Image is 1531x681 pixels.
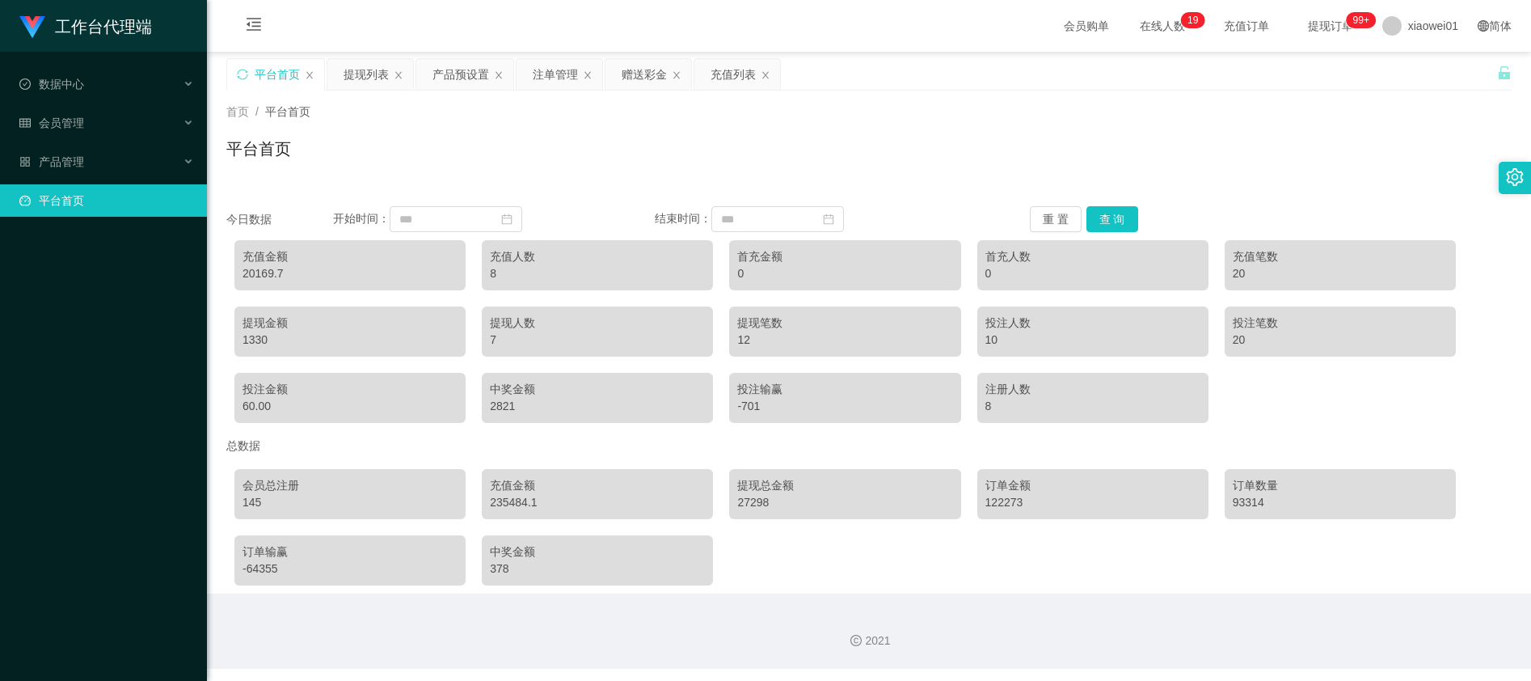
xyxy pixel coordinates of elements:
i: 图标: unlock [1497,66,1512,80]
i: 图标: sync [237,69,248,80]
div: 会员总注册 [243,477,458,494]
div: 平台首页 [255,59,300,90]
div: 60.00 [243,398,458,415]
button: 重 置 [1030,206,1082,232]
div: 27298 [737,494,952,511]
div: 投注人数 [985,315,1200,332]
a: 工作台代理端 [19,19,152,32]
span: 首页 [226,105,249,118]
div: 产品预设置 [432,59,489,90]
div: 2021 [220,632,1518,649]
div: 0 [985,265,1200,282]
div: 订单金额 [985,477,1200,494]
p: 9 [1193,12,1199,28]
span: 会员管理 [19,116,84,129]
div: 提现笔数 [737,315,952,332]
div: 充值人数 [490,248,705,265]
div: 注册人数 [985,381,1200,398]
div: 10 [985,332,1200,349]
div: 7 [490,332,705,349]
div: 今日数据 [226,211,333,228]
div: 订单数量 [1233,477,1448,494]
i: 图标: menu-fold [226,1,281,53]
i: 图标: close [305,70,314,80]
span: 产品管理 [19,155,84,168]
sup: 19 [1181,12,1204,28]
h1: 平台首页 [226,137,291,161]
div: 提现总金额 [737,477,952,494]
div: 12 [737,332,952,349]
i: 图标: global [1478,20,1489,32]
div: 中奖金额 [490,381,705,398]
div: 投注输赢 [737,381,952,398]
i: 图标: appstore-o [19,156,31,167]
i: 图标: calendar [501,214,512,225]
div: 1330 [243,332,458,349]
div: 0 [737,265,952,282]
div: 20 [1233,332,1448,349]
div: 充值金额 [243,248,458,265]
span: 提现订单 [1300,20,1361,32]
span: 充值订单 [1216,20,1277,32]
div: 20 [1233,265,1448,282]
a: 图标: dashboard平台首页 [19,184,194,217]
i: 图标: calendar [823,214,834,225]
i: 图标: close [583,70,593,80]
i: 图标: close [494,70,504,80]
i: 图标: close [394,70,403,80]
span: 开始时间： [333,212,390,225]
div: 235484.1 [490,494,705,511]
div: 充值金额 [490,477,705,494]
i: 图标: copyright [850,635,862,646]
div: 首充人数 [985,248,1200,265]
div: 投注笔数 [1233,315,1448,332]
i: 图标: check-circle-o [19,78,31,90]
div: 中奖金额 [490,544,705,560]
div: 提现金额 [243,315,458,332]
i: 图标: close [761,70,770,80]
span: 在线人数 [1132,20,1193,32]
div: 145 [243,494,458,511]
sup: 979 [1347,12,1376,28]
div: 122273 [985,494,1200,511]
div: 总数据 [226,431,1512,461]
span: 平台首页 [265,105,310,118]
div: -64355 [243,560,458,577]
span: 数据中心 [19,78,84,91]
div: 注单管理 [533,59,578,90]
div: 93314 [1233,494,1448,511]
div: 投注金额 [243,381,458,398]
p: 1 [1187,12,1193,28]
span: / [255,105,259,118]
div: -701 [737,398,952,415]
i: 图标: setting [1506,168,1524,186]
div: 8 [985,398,1200,415]
div: 订单输赢 [243,544,458,560]
div: 20169.7 [243,265,458,282]
div: 8 [490,265,705,282]
div: 提现列表 [344,59,389,90]
button: 查 询 [1086,206,1138,232]
div: 378 [490,560,705,577]
img: logo.9652507e.png [19,16,45,39]
div: 2821 [490,398,705,415]
span: 结束时间： [655,212,711,225]
div: 充值列表 [711,59,756,90]
div: 提现人数 [490,315,705,332]
div: 赠送彩金 [622,59,667,90]
div: 首充金额 [737,248,952,265]
i: 图标: table [19,117,31,129]
div: 充值笔数 [1233,248,1448,265]
h1: 工作台代理端 [55,1,152,53]
i: 图标: close [672,70,681,80]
